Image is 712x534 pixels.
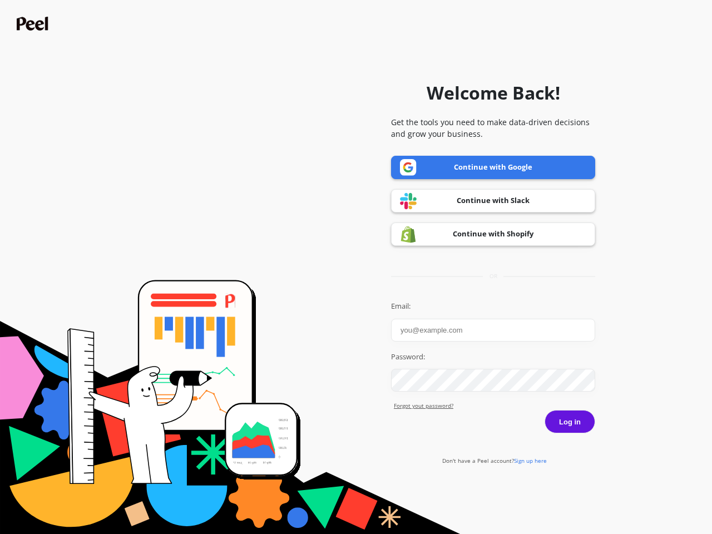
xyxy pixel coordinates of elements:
[391,352,595,363] label: Password:
[400,226,417,243] img: Shopify logo
[400,192,417,210] img: Slack logo
[427,80,560,106] h1: Welcome Back!
[391,156,595,179] a: Continue with Google
[391,319,595,342] input: you@example.com
[442,457,547,464] a: Don't have a Peel account?Sign up here
[391,272,595,280] div: or
[514,457,547,464] span: Sign up here
[394,402,595,410] a: Forgot yout password?
[391,301,595,312] label: Email:
[545,410,595,433] button: Log in
[391,189,595,212] a: Continue with Slack
[391,116,595,140] p: Get the tools you need to make data-driven decisions and grow your business.
[17,17,51,31] img: Peel
[400,159,417,176] img: Google logo
[391,222,595,246] a: Continue with Shopify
